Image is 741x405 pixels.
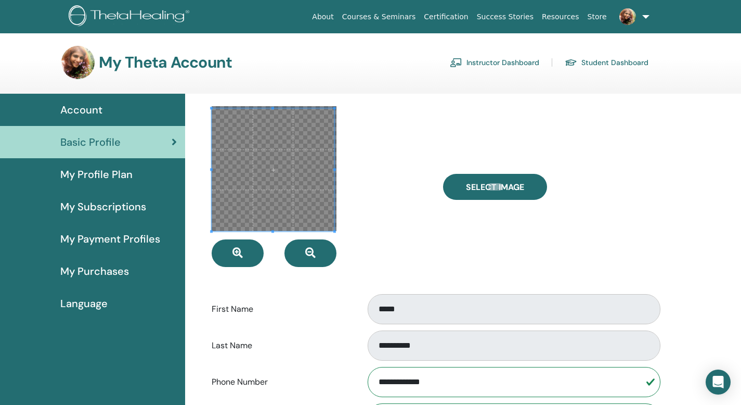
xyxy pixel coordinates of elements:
[60,167,133,182] span: My Profile Plan
[60,231,160,247] span: My Payment Profiles
[69,5,193,29] img: logo.png
[99,53,232,72] h3: My Theta Account
[488,183,502,191] input: Select Image
[60,263,129,279] span: My Purchases
[619,8,636,25] img: default.jpg
[450,54,539,71] a: Instructor Dashboard
[60,199,146,214] span: My Subscriptions
[204,336,358,356] label: Last Name
[60,102,102,118] span: Account
[706,370,731,395] div: Open Intercom Messenger
[565,58,577,67] img: graduation-cap.svg
[538,7,583,27] a: Resources
[308,7,337,27] a: About
[450,58,462,67] img: chalkboard-teacher.svg
[583,7,611,27] a: Store
[60,296,108,311] span: Language
[61,46,95,79] img: default.jpg
[565,54,648,71] a: Student Dashboard
[204,299,358,319] label: First Name
[338,7,420,27] a: Courses & Seminars
[60,134,121,150] span: Basic Profile
[473,7,538,27] a: Success Stories
[420,7,472,27] a: Certification
[204,372,358,392] label: Phone Number
[466,182,524,193] span: Select Image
